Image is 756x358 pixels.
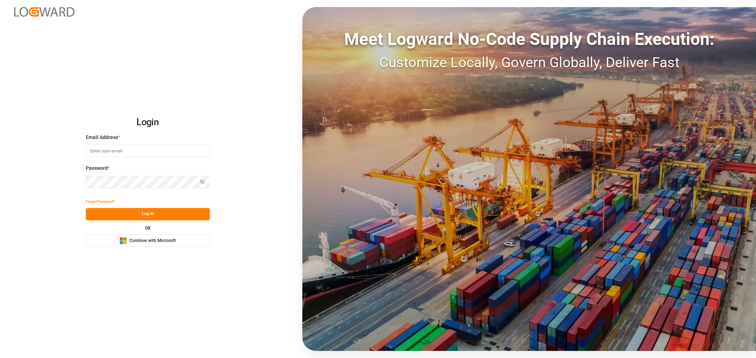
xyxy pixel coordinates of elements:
[86,208,210,220] button: Log In
[302,27,756,52] div: Meet Logward No-Code Supply Chain Execution:
[86,134,118,141] span: Email Address
[302,52,756,73] div: Customize Locally, Govern Globally, Deliver Fast
[145,226,151,230] small: OR
[86,145,210,157] input: Enter your email
[14,7,74,17] img: Logward_new_orange.png
[86,235,210,247] button: Continue with Microsoft
[86,111,210,134] h2: Login
[86,164,108,172] span: Password
[129,238,176,244] span: Continue with Microsoft
[86,196,115,208] button: Forgot Password?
